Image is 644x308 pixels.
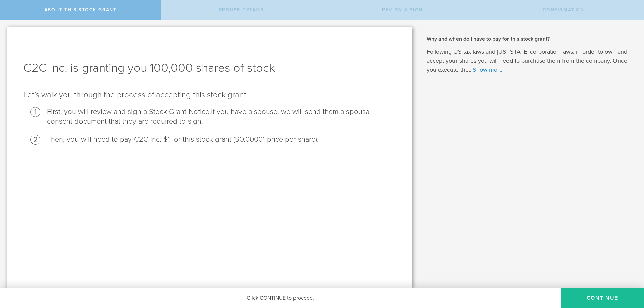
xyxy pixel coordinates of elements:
[47,107,395,126] li: First, you will review and sign a Stock Grant Notice.
[543,7,584,13] span: Confirmation
[44,7,117,13] span: About this stock grant
[382,7,423,13] span: Review & Sign
[23,60,395,76] h1: C2C Inc. is granting you 100,000 shares of stock
[561,288,644,308] button: CONTINUE
[473,66,503,73] a: Show more
[23,89,395,100] p: Let’s walk you through the process of accepting this stock grant .
[427,47,634,74] p: Following US tax laws and [US_STATE] corporation laws, in order to own and accept your shares you...
[219,7,264,13] span: Spouse Details
[427,35,634,43] h2: Why and when do I have to pay for this stock grant?
[47,135,395,144] li: Then, you will need to pay C2C Inc. $1 for this stock grant ($0.00001 price per share).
